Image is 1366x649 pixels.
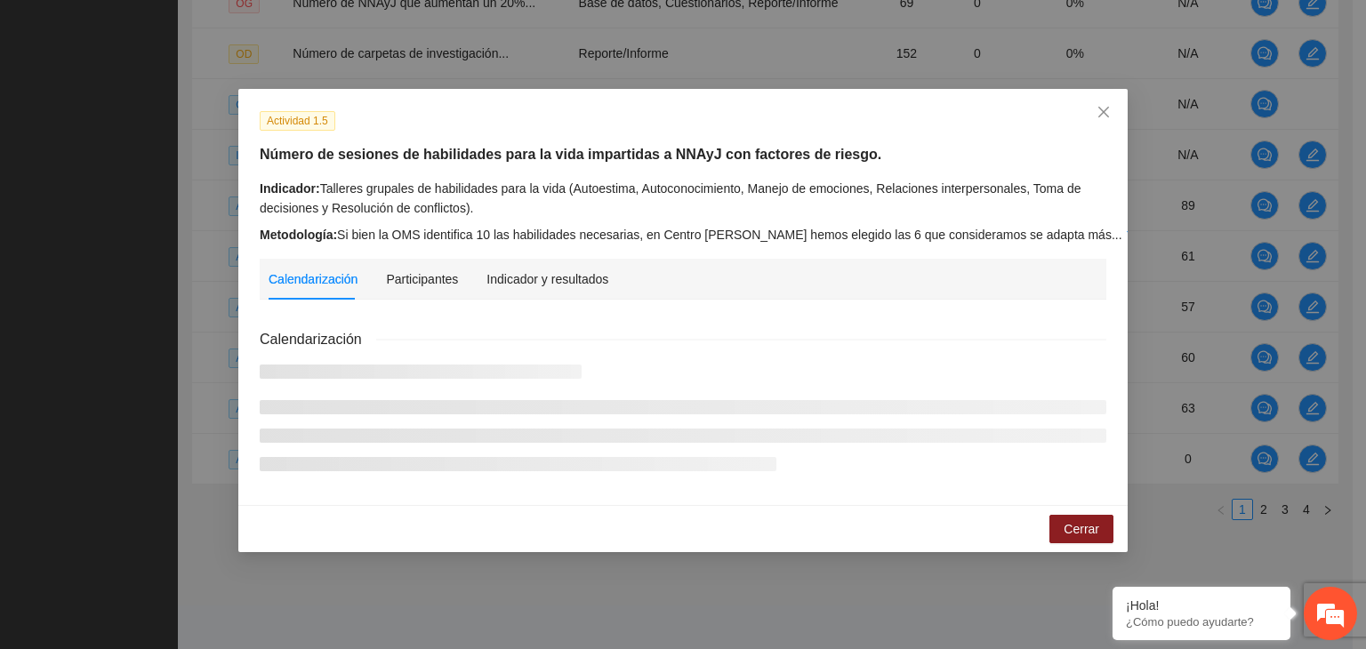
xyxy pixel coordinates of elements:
h5: Número de sesiones de habilidades para la vida impartidas a NNAyJ con factores de riesgo. [260,144,1106,165]
strong: Metodología: [260,228,337,242]
div: Si bien la OMS identifica 10 las habilidades necesarias, en Centro [PERSON_NAME] hemos elegido la... [260,225,1106,244]
div: Participantes [386,269,458,289]
div: Calendarización [269,269,358,289]
span: Estamos en línea. [103,219,245,398]
a: Expand [1126,228,1184,242]
span: down [1126,228,1138,241]
textarea: Escriba su mensaje y pulse “Intro” [9,448,339,510]
strong: Indicador: [260,181,320,196]
span: Actividad 1.5 [260,111,335,131]
p: ¿Cómo puedo ayudarte? [1126,615,1277,629]
div: Talleres grupales de habilidades para la vida (Autoestima, Autoconocimiento, Manejo de emociones,... [260,179,1106,218]
button: Close [1080,89,1128,137]
span: ... [1112,228,1122,242]
span: Cerrar [1064,519,1099,539]
button: Cerrar [1049,515,1113,543]
div: ¡Hola! [1126,598,1277,613]
div: Indicador y resultados [486,269,608,289]
div: Minimizar ventana de chat en vivo [292,9,334,52]
div: Chatee con nosotros ahora [92,91,299,114]
span: close [1097,105,1111,119]
span: Calendarización [260,328,376,350]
